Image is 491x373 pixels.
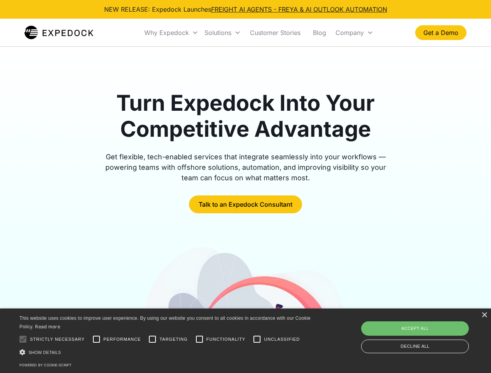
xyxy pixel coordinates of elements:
[307,19,332,46] a: Blog
[19,348,313,356] div: Show details
[189,195,302,213] a: Talk to an Expedock Consultant
[19,363,72,367] a: Powered by cookie-script
[141,19,201,46] div: Why Expedock
[35,324,60,329] a: Read more
[201,19,244,46] div: Solutions
[206,336,245,343] span: Functionality
[335,29,364,37] div: Company
[264,336,300,343] span: Unclassified
[19,315,311,330] span: This website uses cookies to improve user experience. By using our website you consent to all coo...
[415,25,467,40] a: Get a Demo
[332,19,376,46] div: Company
[362,289,491,373] iframe: Chat Widget
[244,19,307,46] a: Customer Stories
[211,5,387,13] a: FREIGHT AI AGENTS - FREYA & AI OUTLOOK AUTOMATION
[159,336,187,343] span: Targeting
[30,336,85,343] span: Strictly necessary
[204,29,231,37] div: Solutions
[24,25,93,40] a: home
[96,90,395,142] h1: Turn Expedock Into Your Competitive Advantage
[28,350,61,355] span: Show details
[96,152,395,183] div: Get flexible, tech-enabled services that integrate seamlessly into your workflows — powering team...
[104,5,387,14] div: NEW RELEASE: Expedock Launches
[24,25,93,40] img: Expedock Logo
[103,336,141,343] span: Performance
[144,29,189,37] div: Why Expedock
